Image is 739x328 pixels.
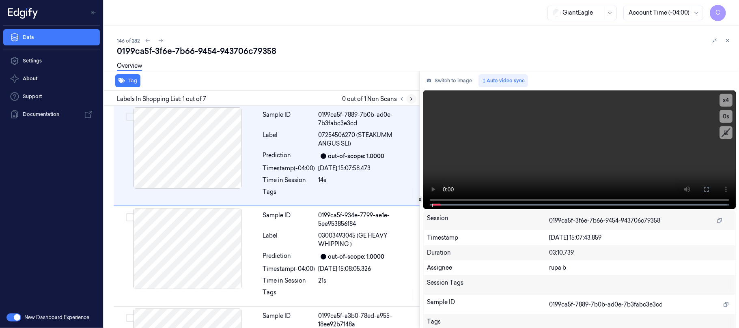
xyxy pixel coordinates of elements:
div: [DATE] 15:07:58.473 [319,164,415,173]
div: 21s [319,277,415,285]
button: C [710,5,726,21]
div: 14s [319,176,415,184]
div: 0199ca5f-7889-7b0b-ad0e-7b3fabc3e3cd [319,111,415,128]
div: 0199ca5f-934e-7799-ae1e-5ee953856f84 [319,211,415,228]
div: [DATE] 15:08:05.326 [319,265,415,273]
span: 03003493045 (GE HEAVY WHIPPING ) [319,232,415,249]
span: 146 of 282 [117,37,140,44]
div: Timestamp [427,234,549,242]
div: Sample ID [263,111,315,128]
div: Session [427,214,549,227]
button: Select row [126,113,134,121]
span: 0 out of 1 Non Scans [342,94,416,104]
a: Documentation [3,106,100,122]
button: x4 [720,94,733,107]
a: Support [3,88,100,105]
button: Tag [115,74,140,87]
div: 03:10.739 [549,249,732,257]
span: 07254506270 (STEAKUMM ANGUS SLI) [319,131,415,148]
div: Label [263,131,315,148]
div: Prediction [263,151,315,161]
button: 0s [720,110,733,123]
div: Session Tags [427,279,549,292]
div: Sample ID [263,211,315,228]
button: Select row [126,314,134,322]
div: Timestamp (-04:00) [263,164,315,173]
span: 0199ca5f-7889-7b0b-ad0e-7b3fabc3e3cd [549,300,663,309]
button: Auto video sync [478,74,528,87]
a: Overview [117,62,142,71]
button: About [3,71,100,87]
a: Data [3,29,100,45]
div: 0199ca5f-3f6e-7b66-9454-943706c79358 [117,45,733,57]
div: out-of-scope: 1.0000 [328,152,385,161]
div: Timestamp (-04:00) [263,265,315,273]
div: Assignee [427,264,549,272]
div: rupa b [549,264,732,272]
button: Switch to image [423,74,475,87]
div: out-of-scope: 1.0000 [328,253,385,261]
div: Prediction [263,252,315,262]
button: Toggle Navigation [87,6,100,19]
span: Labels In Shopping List: 1 out of 7 [117,95,206,103]
div: Label [263,232,315,249]
div: Tags [263,188,315,201]
button: Select row [126,213,134,221]
div: [DATE] 15:07:43.859 [549,234,732,242]
div: Tags [263,288,315,301]
div: Sample ID [427,298,549,311]
div: Time in Session [263,277,315,285]
div: Time in Session [263,176,315,184]
div: Duration [427,249,549,257]
a: Settings [3,53,100,69]
span: 0199ca5f-3f6e-7b66-9454-943706c79358 [549,217,660,225]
